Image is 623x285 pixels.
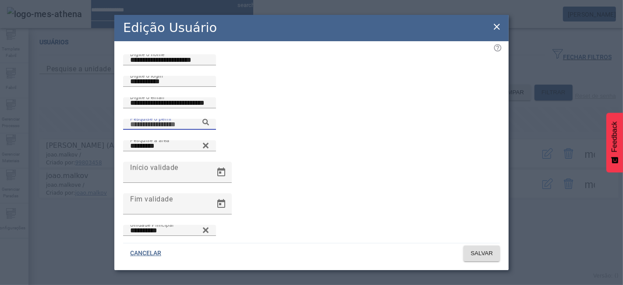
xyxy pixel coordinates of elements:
[130,221,173,228] mat-label: Unidade Principal
[611,121,619,152] span: Feedback
[130,119,209,130] input: Number
[211,162,232,183] button: Open calendar
[130,115,171,121] mat-label: Pesquise o perfil
[606,113,623,172] button: Feedback - Mostrar pesquisa
[130,163,178,171] mat-label: Início validade
[130,51,164,57] mat-label: Digite o nome
[130,137,170,143] mat-label: Pesquise a área
[471,249,493,258] span: SALVAR
[130,72,163,78] mat-label: Digite o login
[130,94,164,100] mat-label: Digite o email
[123,18,217,37] h2: Edição Usuário
[464,246,500,261] button: SALVAR
[130,225,209,236] input: Number
[123,246,168,261] button: CANCELAR
[130,141,209,151] input: Number
[130,249,161,258] span: CANCELAR
[211,193,232,214] button: Open calendar
[130,195,173,203] mat-label: Fim validade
